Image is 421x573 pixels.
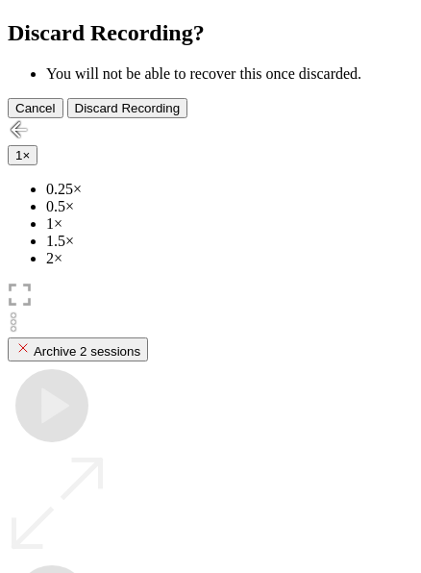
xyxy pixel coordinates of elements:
li: 1.5× [46,233,413,250]
li: 1× [46,215,413,233]
div: Archive 2 sessions [15,340,140,359]
li: 0.25× [46,181,413,198]
li: 2× [46,250,413,267]
button: Cancel [8,98,63,118]
li: You will not be able to recover this once discarded. [46,65,413,83]
h2: Discard Recording? [8,20,413,46]
button: Discard Recording [67,98,188,118]
button: Archive 2 sessions [8,337,148,361]
li: 0.5× [46,198,413,215]
span: 1 [15,148,22,162]
button: 1× [8,145,37,165]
